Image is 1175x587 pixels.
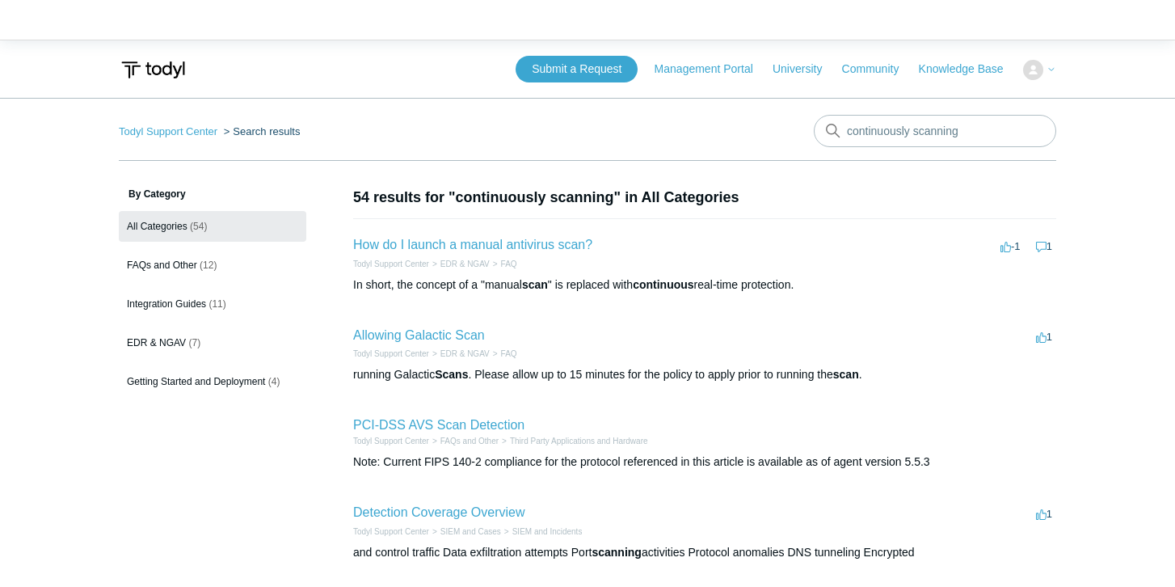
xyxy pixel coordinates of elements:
[119,327,306,358] a: EDR & NGAV (7)
[1036,508,1052,520] span: 1
[353,454,1056,471] div: Note: Current FIPS 140-2 compliance for the protocol referenced in this article is available as o...
[119,289,306,319] a: Integration Guides (11)
[1000,240,1021,252] span: -1
[655,61,769,78] a: Management Portal
[119,187,306,201] h3: By Category
[440,437,499,446] a: FAQs and Other
[512,527,583,536] a: SIEM and Incidents
[814,115,1056,147] input: Search
[353,328,485,342] a: Allowing Galactic Scan
[127,221,187,232] span: All Categories
[429,526,501,538] li: SIEM and Cases
[429,435,499,447] li: FAQs and Other
[353,238,592,251] a: How do I launch a manual antivirus scan?
[499,435,647,447] li: Third Party Applications and Hardware
[633,278,693,291] em: continuous
[522,278,548,291] em: scan
[440,260,490,268] a: EDR & NGAV
[188,337,200,348] span: (7)
[127,337,186,348] span: EDR & NGAV
[208,298,225,310] span: (11)
[429,258,490,270] li: EDR & NGAV
[501,260,517,268] a: FAQ
[119,211,306,242] a: All Categories (54)
[592,546,641,559] em: scanning
[353,418,524,432] a: PCI-DSS AVS Scan Detection
[353,527,429,536] a: Todyl Support Center
[440,527,501,536] a: SIEM and Cases
[1036,240,1052,252] span: 1
[119,125,221,137] li: Todyl Support Center
[221,125,301,137] li: Search results
[353,435,429,447] li: Todyl Support Center
[353,260,429,268] a: Todyl Support Center
[353,349,429,358] a: Todyl Support Center
[773,61,838,78] a: University
[833,368,859,381] em: scan
[127,260,197,271] span: FAQs and Other
[268,376,280,387] span: (4)
[501,349,517,358] a: FAQ
[353,505,525,519] a: Detection Coverage Overview
[353,366,1056,383] div: running Galactic . Please allow up to 15 minutes for the policy to apply prior to running the .
[119,55,187,85] img: Todyl Support Center Help Center home page
[353,277,1056,293] div: In short, the concept of a "manual " is replaced with real-time protection.
[119,366,306,397] a: Getting Started and Deployment (4)
[127,376,265,387] span: Getting Started and Deployment
[190,221,207,232] span: (54)
[435,368,468,381] em: Scans
[353,526,429,538] li: Todyl Support Center
[127,298,206,310] span: Integration Guides
[842,61,916,78] a: Community
[919,61,1020,78] a: Knowledge Base
[429,348,490,360] li: EDR & NGAV
[353,437,429,446] a: Todyl Support Center
[200,260,217,271] span: (12)
[119,125,217,137] a: Todyl Support Center
[490,258,517,270] li: FAQ
[353,544,1056,561] div: and control traffic Data exfiltration attempts Port activities Protocol anomalies DNS tunneling E...
[1036,331,1052,343] span: 1
[501,526,583,538] li: SIEM and Incidents
[353,187,1056,209] h1: 54 results for "continuously scanning" in All Categories
[119,250,306,281] a: FAQs and Other (12)
[516,56,638,82] a: Submit a Request
[440,349,490,358] a: EDR & NGAV
[353,258,429,270] li: Todyl Support Center
[490,348,517,360] li: FAQ
[510,437,648,446] a: Third Party Applications and Hardware
[353,348,429,360] li: Todyl Support Center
